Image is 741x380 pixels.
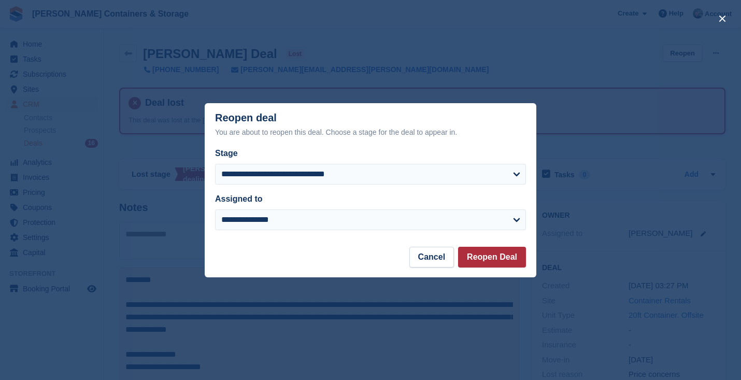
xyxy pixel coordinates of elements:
[409,247,454,268] button: Cancel
[215,112,457,138] div: Reopen deal
[714,10,731,27] button: close
[215,194,263,203] label: Assigned to
[215,126,457,138] div: You are about to reopen this deal. Choose a stage for the deal to appear in.
[215,149,238,158] label: Stage
[458,247,526,268] button: Reopen Deal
